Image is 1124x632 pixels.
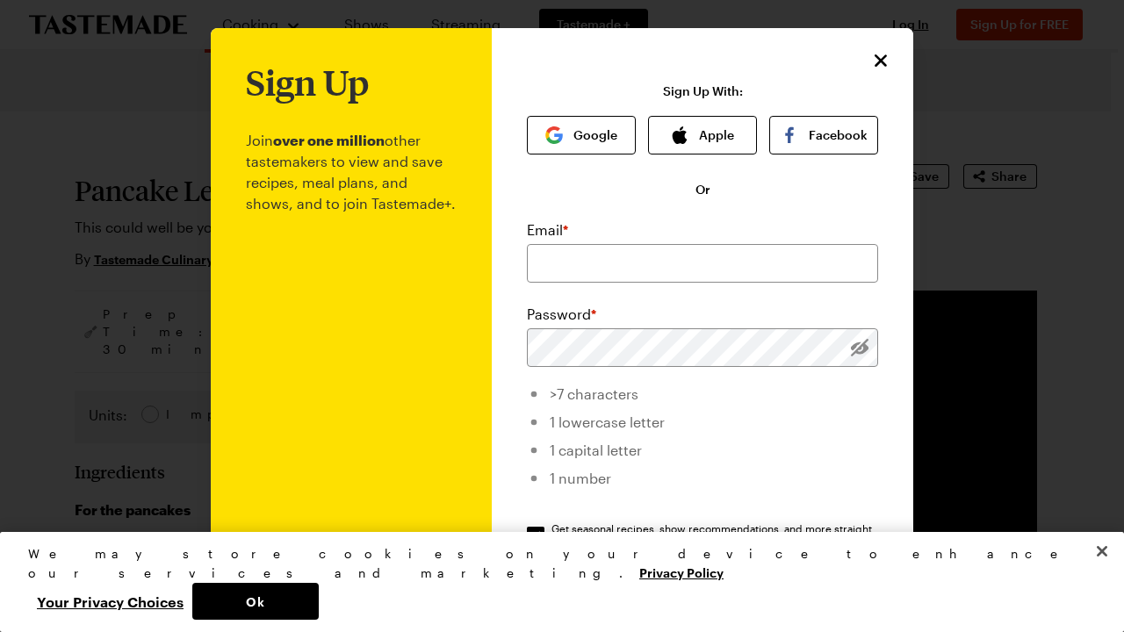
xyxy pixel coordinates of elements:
span: Or [695,181,710,198]
span: 1 number [550,470,611,486]
button: Apple [648,116,757,154]
label: Password [527,304,596,325]
button: Google [527,116,636,154]
button: Close [869,49,892,72]
span: >7 characters [550,385,638,402]
h1: Sign Up [246,63,369,102]
span: 1 capital letter [550,442,642,458]
b: over one million [273,132,385,148]
span: Get seasonal recipes, show recommendations, and more straight to your inbox. [551,521,880,549]
div: We may store cookies on your device to enhance our services and marketing. [28,544,1081,583]
button: Facebook [769,116,878,154]
span: 1 lowercase letter [550,413,665,430]
button: Your Privacy Choices [28,583,192,620]
button: Ok [192,583,319,620]
button: Close [1083,532,1121,571]
label: Email [527,219,568,241]
input: Get seasonal recipes, show recommendations, and more straight to your inbox. [527,527,544,544]
p: Sign Up With: [663,84,743,98]
a: More information about your privacy, opens in a new tab [639,564,724,580]
div: Privacy [28,544,1081,620]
